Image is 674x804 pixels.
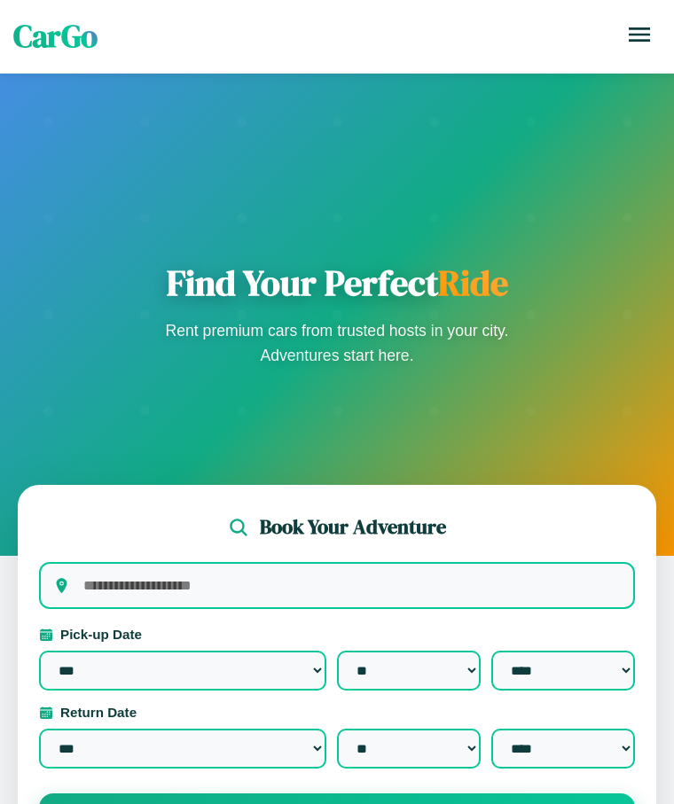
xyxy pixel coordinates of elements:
label: Pick-up Date [39,627,635,642]
h1: Find Your Perfect [160,261,514,304]
span: Ride [438,259,508,307]
h2: Book Your Adventure [260,513,446,541]
span: CarGo [13,15,98,58]
p: Rent premium cars from trusted hosts in your city. Adventures start here. [160,318,514,368]
label: Return Date [39,705,635,720]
